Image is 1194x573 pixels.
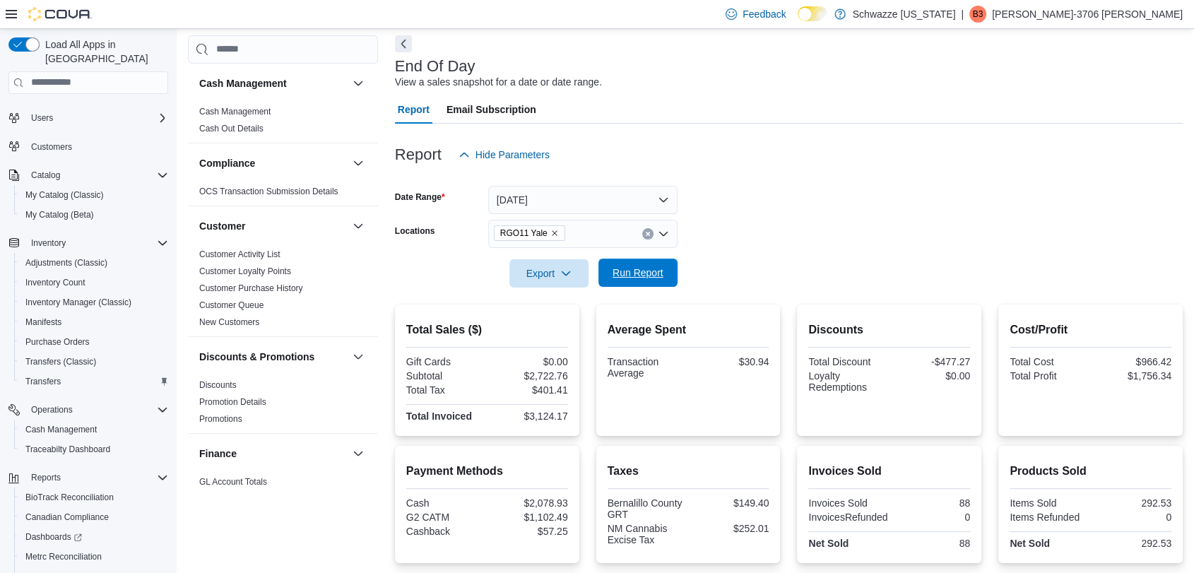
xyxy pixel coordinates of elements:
[406,356,484,367] div: Gift Cards
[550,229,559,237] button: Remove RGO11 Yale from selection in this group
[808,497,886,509] div: Invoices Sold
[808,321,970,338] h2: Discounts
[14,185,174,205] button: My Catalog (Classic)
[25,189,104,201] span: My Catalog (Classic)
[188,103,378,143] div: Cash Management
[973,6,983,23] span: B3
[25,138,78,155] a: Customers
[613,266,663,280] span: Run Report
[406,497,484,509] div: Cash
[500,226,548,240] span: RGO11 Yale
[608,463,769,480] h2: Taxes
[395,35,412,52] button: Next
[490,512,567,523] div: $1,102.49
[691,523,769,534] div: $252.01
[199,187,338,196] a: OCS Transaction Submission Details
[25,110,59,126] button: Users
[691,497,769,509] div: $149.40
[199,156,347,170] button: Compliance
[893,512,970,523] div: 0
[199,413,242,425] span: Promotions
[31,141,72,153] span: Customers
[658,228,669,240] button: Open list of options
[808,512,887,523] div: InvoicesRefunded
[199,283,303,294] span: Customer Purchase History
[25,257,107,268] span: Adjustments (Classic)
[3,233,174,253] button: Inventory
[25,235,71,252] button: Inventory
[25,469,66,486] button: Reports
[20,254,113,271] a: Adjustments (Classic)
[188,246,378,336] div: Customer
[14,547,174,567] button: Metrc Reconciliation
[20,353,168,370] span: Transfers (Classic)
[20,441,116,458] a: Traceabilty Dashboard
[395,191,445,203] label: Date Range
[608,497,685,520] div: Bernalillo County GRT
[199,397,266,407] a: Promotion Details
[350,445,367,462] button: Finance
[509,259,589,288] button: Export
[3,165,174,185] button: Catalog
[25,167,168,184] span: Catalog
[798,6,827,21] input: Dark Mode
[395,75,602,90] div: View a sales snapshot for a date or date range.
[25,336,90,348] span: Purchase Orders
[447,95,536,124] span: Email Subscription
[475,148,550,162] span: Hide Parameters
[20,353,102,370] a: Transfers (Classic)
[961,6,964,23] p: |
[199,447,237,461] h3: Finance
[199,493,261,504] span: GL Transactions
[25,317,61,328] span: Manifests
[199,123,264,134] span: Cash Out Details
[188,377,378,433] div: Discounts & Promotions
[406,463,568,480] h2: Payment Methods
[406,384,484,396] div: Total Tax
[892,370,970,382] div: $0.00
[490,370,567,382] div: $2,722.76
[1010,321,1171,338] h2: Cost/Profit
[199,106,271,117] span: Cash Management
[199,219,245,233] h3: Customer
[199,76,287,90] h3: Cash Management
[20,254,168,271] span: Adjustments (Classic)
[25,167,66,184] button: Catalog
[14,312,174,332] button: Manifests
[608,321,769,338] h2: Average Spent
[490,497,567,509] div: $2,078.93
[31,237,66,249] span: Inventory
[199,76,347,90] button: Cash Management
[199,219,347,233] button: Customer
[395,146,442,163] h3: Report
[1010,370,1087,382] div: Total Profit
[31,404,73,415] span: Operations
[14,439,174,459] button: Traceabilty Dashboard
[406,321,568,338] h2: Total Sales ($)
[798,21,798,22] span: Dark Mode
[892,497,970,509] div: 88
[199,283,303,293] a: Customer Purchase History
[892,356,970,367] div: -$477.27
[199,300,264,311] span: Customer Queue
[1010,463,1171,480] h2: Products Sold
[992,6,1183,23] p: [PERSON_NAME]-3706 [PERSON_NAME]
[490,356,567,367] div: $0.00
[199,350,314,364] h3: Discounts & Promotions
[20,509,168,526] span: Canadian Compliance
[20,373,66,390] a: Transfers
[199,300,264,310] a: Customer Queue
[25,297,131,308] span: Inventory Manager (Classic)
[25,469,168,486] span: Reports
[14,488,174,507] button: BioTrack Reconciliation
[490,384,567,396] div: $401.41
[14,205,174,225] button: My Catalog (Beta)
[199,477,267,487] a: GL Account Totals
[350,75,367,92] button: Cash Management
[20,274,91,291] a: Inventory Count
[1094,356,1171,367] div: $966.42
[25,424,97,435] span: Cash Management
[31,472,61,483] span: Reports
[3,136,174,157] button: Customers
[20,314,67,331] a: Manifests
